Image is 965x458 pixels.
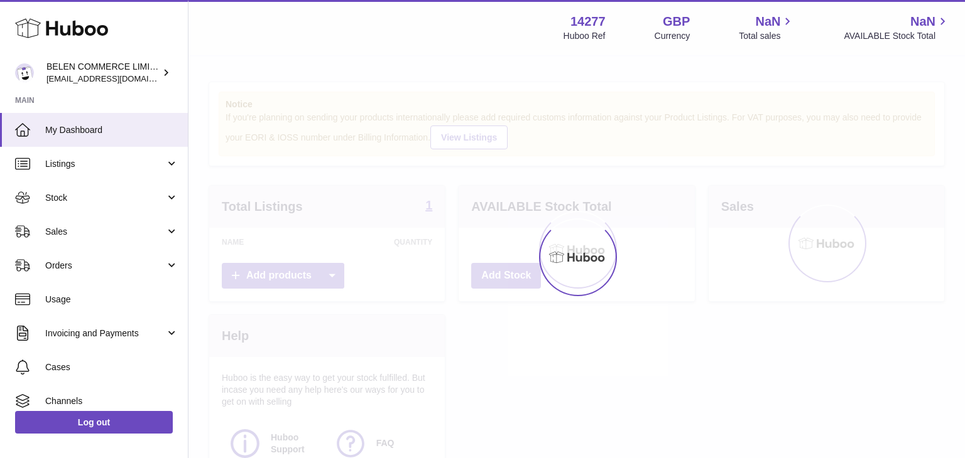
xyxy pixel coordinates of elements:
[45,294,178,306] span: Usage
[570,13,606,30] strong: 14277
[739,30,795,42] span: Total sales
[564,30,606,42] div: Huboo Ref
[45,395,178,407] span: Channels
[45,124,178,136] span: My Dashboard
[910,13,935,30] span: NaN
[46,73,185,83] span: [EMAIL_ADDRESS][DOMAIN_NAME]
[15,411,173,434] a: Log out
[45,361,178,373] span: Cases
[739,13,795,42] a: NaN Total sales
[663,13,690,30] strong: GBP
[46,61,160,85] div: BELEN COMMERCE LIMITED
[45,328,165,339] span: Invoicing and Payments
[45,226,165,238] span: Sales
[755,13,780,30] span: NaN
[45,260,165,272] span: Orders
[655,30,690,42] div: Currency
[45,158,165,170] span: Listings
[844,13,950,42] a: NaN AVAILABLE Stock Total
[45,192,165,204] span: Stock
[844,30,950,42] span: AVAILABLE Stock Total
[15,63,34,82] img: zenmindcoeu@gmail.com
